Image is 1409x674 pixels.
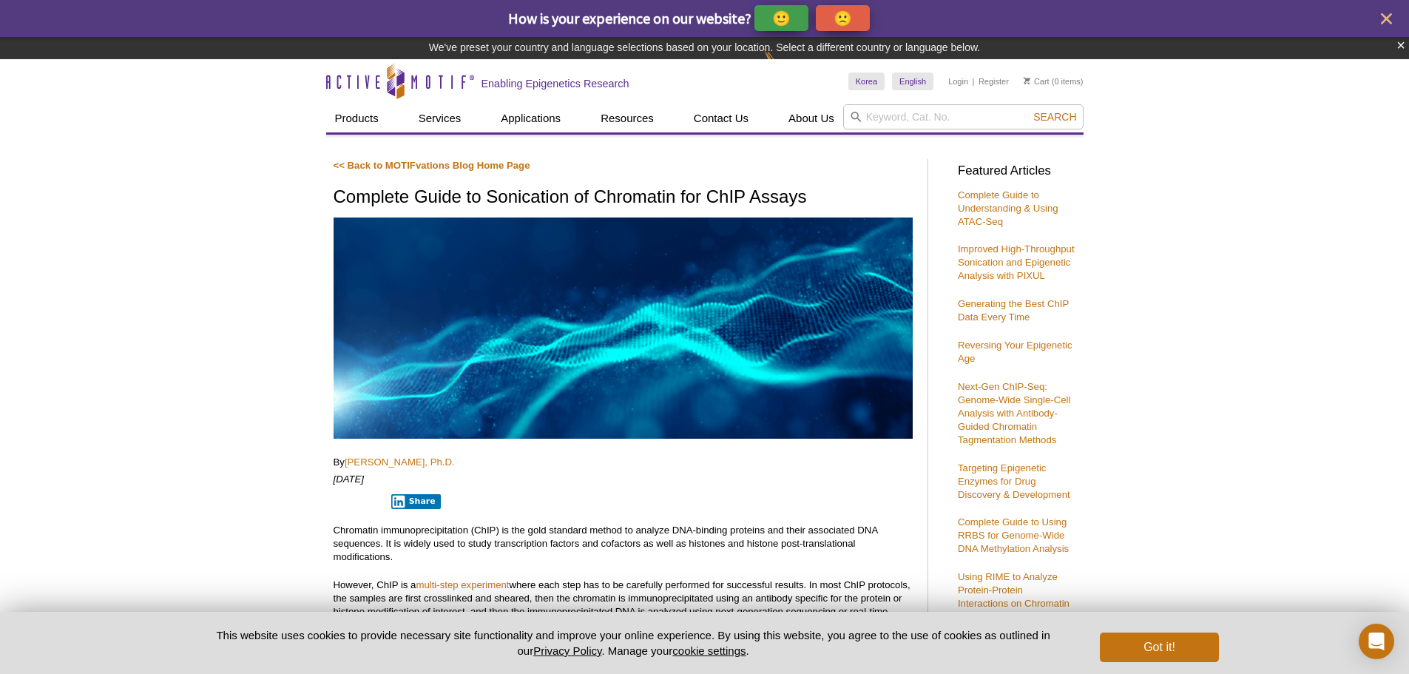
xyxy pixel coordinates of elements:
[334,493,382,508] iframe: X Post Button
[592,104,663,132] a: Resources
[334,456,913,469] p: By
[958,516,1069,554] a: Complete Guide to Using RRBS for Genome-Wide DNA Methylation Analysis
[410,104,470,132] a: Services
[508,9,751,27] span: How is your experience on our website?
[1029,110,1081,124] button: Search
[326,104,388,132] a: Products
[958,189,1058,227] a: Complete Guide to Understanding & Using ATAC-Seq
[848,73,885,90] a: Korea
[1024,77,1030,84] img: Your Cart
[958,340,1072,364] a: Reversing Your Epigenetic Age
[979,76,1009,87] a: Register
[1024,76,1050,87] a: Cart
[416,579,509,590] a: multi-step experiment
[334,187,913,209] h1: Complete Guide to Sonication of Chromatin for ChIP Assays
[1359,624,1394,659] div: Open Intercom Messenger
[843,104,1084,129] input: Keyword, Cat. No.
[191,627,1076,658] p: This website uses cookies to provide necessary site functionality and improve your online experie...
[973,73,975,90] li: |
[958,571,1070,609] a: Using RIME to Analyze Protein-Protein Interactions on Chromatin
[1377,10,1396,28] button: close
[672,644,746,657] button: cookie settings
[334,160,530,171] a: << Back to MOTIFvations Blog Home Page
[334,579,913,632] p: However, ChIP is a where each step has to be carefully performed for successful results. In most ...
[334,474,365,485] em: [DATE]
[958,298,1069,323] a: Generating the Best ChIP Data Every Time
[958,381,1070,445] a: Next-Gen ChIP-Seq: Genome-Wide Single-Cell Analysis with Antibody-Guided Chromatin Tagmentation M...
[334,524,913,564] p: Chromatin immunoprecipitation (ChIP) is the gold standard method to analyze DNA-binding proteins ...
[958,243,1075,281] a: Improved High-Throughput Sonication and Epigenetic Analysis with PIXUL
[685,104,757,132] a: Contact Us
[334,218,913,439] img: Complete Guide to Sonication
[780,104,843,132] a: About Us
[892,73,933,90] a: English
[958,462,1070,500] a: Targeting Epigenetic Enzymes for Drug Discovery & Development
[1396,37,1405,54] button: ×
[1100,633,1218,662] button: Got it!
[492,104,570,132] a: Applications
[533,644,601,657] a: Privacy Policy
[345,456,455,468] a: [PERSON_NAME], Ph.D.
[772,9,791,27] p: 🙂
[1024,73,1084,90] li: (0 items)
[834,9,852,27] p: 🙁
[1033,111,1076,123] span: Search
[948,76,968,87] a: Login
[958,165,1076,178] h3: Featured Articles
[764,48,803,83] img: Change Here
[482,77,629,90] h2: Enabling Epigenetics Research
[391,494,441,509] button: Share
